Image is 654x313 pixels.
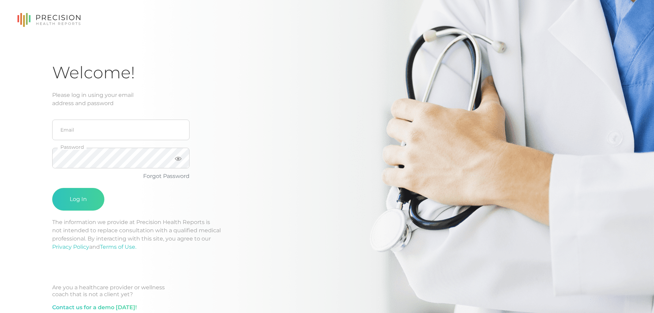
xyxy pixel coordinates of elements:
a: Forgot Password [143,173,190,179]
p: The information we provide at Precision Health Reports is not intended to replace consultation wi... [52,218,602,251]
div: Please log in using your email address and password [52,91,602,108]
a: Terms of Use. [100,244,136,250]
h1: Welcome! [52,63,602,83]
input: Email [52,120,190,140]
a: Privacy Policy [52,244,89,250]
button: Log In [52,188,104,211]
div: Are you a healthcare provider or wellness coach that is not a client yet? [52,284,602,298]
a: Contact us for a demo [DATE]! [52,303,137,312]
